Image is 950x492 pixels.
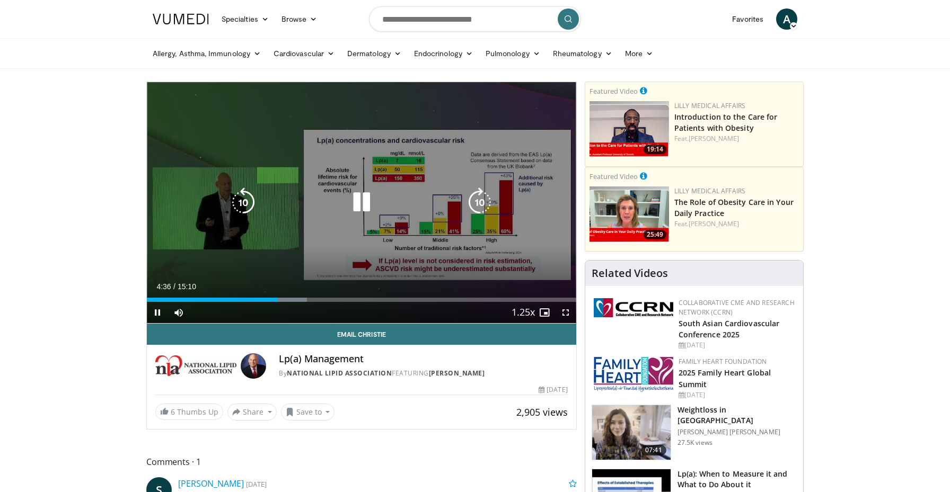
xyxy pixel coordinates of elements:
div: [DATE] [679,390,795,400]
a: Lilly Medical Affairs [674,101,746,110]
a: 6 Thumbs Up [155,404,223,420]
a: Introduction to the Care for Patients with Obesity [674,112,778,133]
span: 4:36 [156,282,171,291]
div: By FEATURING [279,369,567,378]
span: / [173,282,175,291]
button: Save to [281,404,335,421]
img: e1208b6b-349f-4914-9dd7-f97803bdbf1d.png.150x105_q85_crop-smart_upscale.png [590,186,669,242]
button: Playback Rate [513,302,534,323]
img: 9983fed1-7565-45be-8934-aef1103ce6e2.150x105_q85_crop-smart_upscale.jpg [592,405,671,460]
span: Comments 1 [146,455,577,469]
a: Dermatology [341,43,408,64]
a: National Lipid Association [287,369,392,378]
p: 27.5K views [678,439,712,447]
button: Pause [147,302,168,323]
span: 15:10 [178,282,196,291]
span: 2,905 views [516,406,568,418]
p: [PERSON_NAME] [PERSON_NAME] [678,428,797,436]
div: [DATE] [679,341,795,350]
small: [DATE] [246,479,267,489]
a: 07:41 Weightloss in [GEOGRAPHIC_DATA] [PERSON_NAME] [PERSON_NAME] 27.5K views [592,405,797,461]
h4: Lp(a) Management [279,353,567,365]
img: Avatar [241,353,266,379]
video-js: Video Player [147,82,576,324]
a: Family Heart Foundation [679,357,767,366]
a: [PERSON_NAME] [178,478,244,489]
a: Endocrinology [408,43,479,64]
img: VuMedi Logo [153,14,209,24]
a: Rheumatology [547,43,619,64]
a: Collaborative CME and Research Network (CCRN) [679,298,795,317]
a: A [776,8,797,30]
a: 2025 Family Heart Global Summit [679,368,771,389]
img: National Lipid Association [155,353,236,379]
input: Search topics, interventions [369,6,581,32]
button: Enable picture-in-picture mode [534,302,555,323]
div: Progress Bar [147,298,576,302]
a: Browse [275,8,324,30]
button: Fullscreen [555,302,576,323]
a: More [619,43,659,64]
span: 6 [171,407,175,417]
a: Favorites [726,8,770,30]
a: South Asian Cardiovascular Conference 2025 [679,318,780,339]
img: acc2e291-ced4-4dd5-b17b-d06994da28f3.png.150x105_q85_crop-smart_upscale.png [590,101,669,157]
h3: Lp(a): When to Measure it and What to Do About it [678,469,797,490]
a: Cardiovascular [267,43,341,64]
a: The Role of Obesity Care in Your Daily Practice [674,197,794,218]
a: Email Christie [147,324,576,345]
span: 07:41 [641,445,666,455]
button: Share [227,404,277,421]
a: 25:49 [590,186,669,242]
button: Mute [168,302,189,323]
small: Featured Video [590,172,638,181]
a: 19:14 [590,101,669,157]
div: [DATE] [539,385,567,395]
span: 19:14 [644,145,666,154]
span: 25:49 [644,230,666,239]
a: [PERSON_NAME] [689,134,739,143]
a: Specialties [215,8,275,30]
a: Lilly Medical Affairs [674,186,746,195]
div: Feat. [674,219,799,229]
img: 96363db5-6b1b-407f-974b-715268b29f70.jpeg.150x105_q85_autocrop_double_scale_upscale_version-0.2.jpg [594,357,673,392]
h4: Related Videos [592,267,668,280]
div: Feat. [674,134,799,144]
small: Featured Video [590,86,638,96]
a: Pulmonology [479,43,547,64]
img: a04ee3ba-8487-4636-b0fb-5e8d268f3737.png.150x105_q85_autocrop_double_scale_upscale_version-0.2.png [594,298,673,317]
a: Allergy, Asthma, Immunology [146,43,267,64]
a: [PERSON_NAME] [429,369,485,378]
a: [PERSON_NAME] [689,219,739,228]
h3: Weightloss in [GEOGRAPHIC_DATA] [678,405,797,426]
